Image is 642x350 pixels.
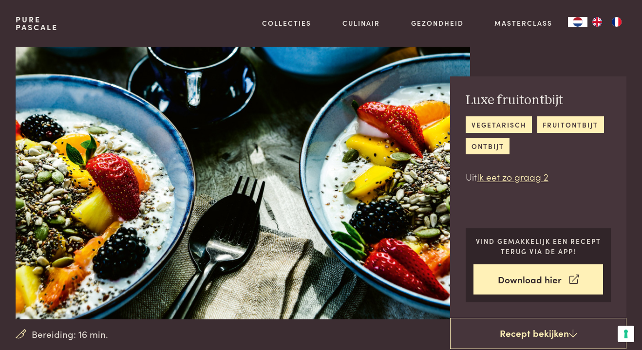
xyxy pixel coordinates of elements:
[411,18,464,28] a: Gezondheid
[618,326,634,342] button: Uw voorkeuren voor toestemming voor trackingtechnologieën
[477,170,548,183] a: Ik eet zo graag 2
[473,264,603,295] a: Download hier
[494,18,552,28] a: Masterclass
[342,18,380,28] a: Culinair
[587,17,626,27] ul: Language list
[568,17,587,27] a: NL
[473,236,603,256] p: Vind gemakkelijk een recept terug via de app!
[32,327,108,341] span: Bereiding: 16 min.
[466,92,611,109] h2: Luxe fruitontbijt
[16,47,470,319] img: Luxe fruitontbijt
[607,17,626,27] a: FR
[568,17,587,27] div: Language
[450,318,626,349] a: Recept bekijken
[537,116,604,132] a: fruitontbijt
[262,18,311,28] a: Collecties
[466,116,532,132] a: vegetarisch
[466,170,611,184] p: Uit
[568,17,626,27] aside: Language selected: Nederlands
[466,138,510,154] a: ontbijt
[16,16,58,31] a: PurePascale
[587,17,607,27] a: EN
